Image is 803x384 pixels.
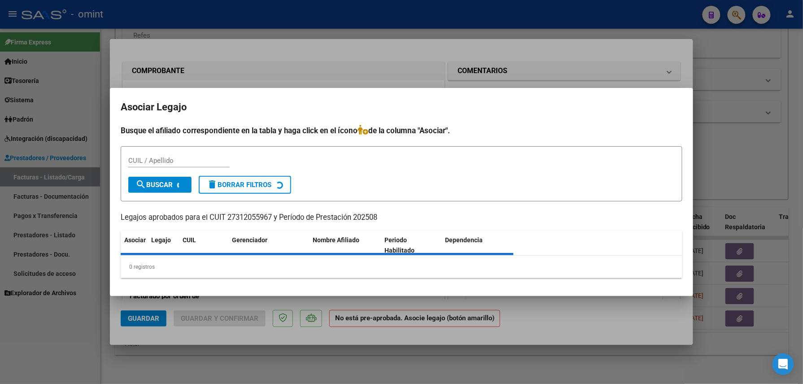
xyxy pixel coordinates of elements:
div: 0 registros [121,256,682,278]
mat-icon: delete [207,179,218,190]
p: Legajos aprobados para el CUIT 27312055967 y Período de Prestación 202508 [121,212,682,223]
span: Legajo [151,236,171,244]
span: Asociar [124,236,146,244]
button: Buscar [128,177,192,193]
span: Buscar [135,181,173,189]
button: Borrar Filtros [199,176,291,194]
div: Open Intercom Messenger [772,353,794,375]
span: CUIL [183,236,196,244]
datatable-header-cell: Dependencia [442,231,514,260]
datatable-header-cell: Legajo [148,231,179,260]
datatable-header-cell: CUIL [179,231,228,260]
mat-icon: search [135,179,146,190]
span: Nombre Afiliado [313,236,359,244]
span: Borrar Filtros [207,181,271,189]
span: Dependencia [445,236,483,244]
h2: Asociar Legajo [121,99,682,116]
h4: Busque el afiliado correspondiente en la tabla y haga click en el ícono de la columna "Asociar". [121,125,682,136]
datatable-header-cell: Periodo Habilitado [381,231,442,260]
span: Periodo Habilitado [385,236,415,254]
span: Gerenciador [232,236,267,244]
datatable-header-cell: Gerenciador [228,231,309,260]
datatable-header-cell: Asociar [121,231,148,260]
datatable-header-cell: Nombre Afiliado [309,231,381,260]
